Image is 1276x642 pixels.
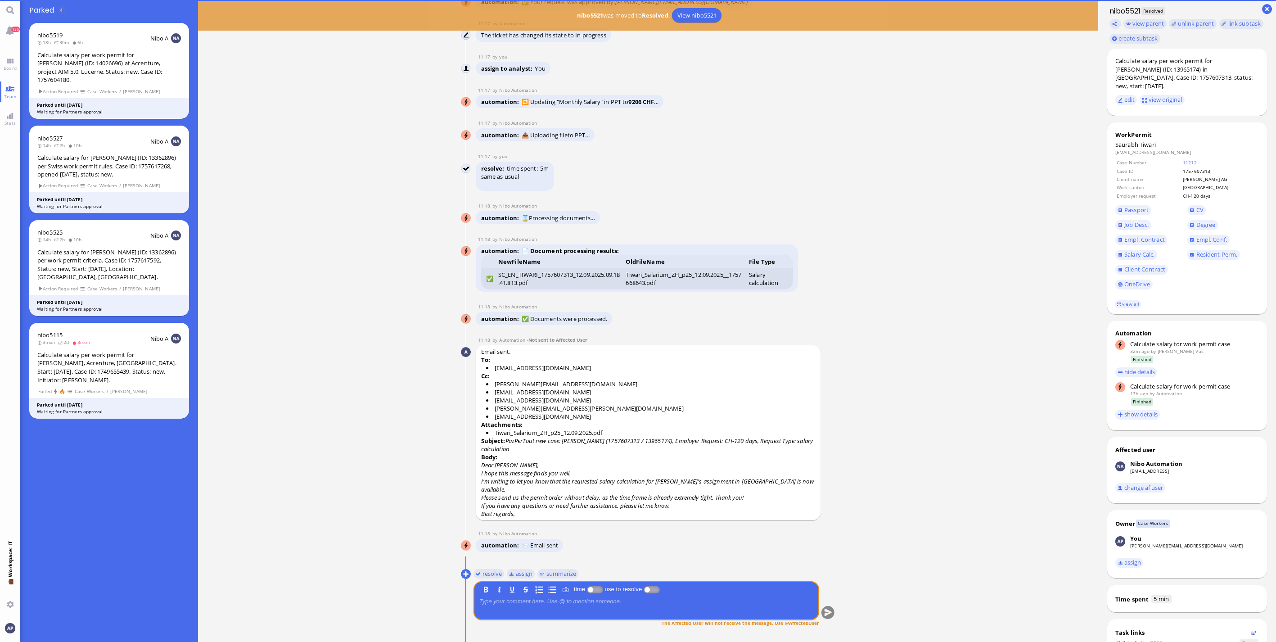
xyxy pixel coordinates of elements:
div: Calculate salary for [PERSON_NAME] (ID: 13362896) per work permit criteria. Case ID: 1757617592, ... [37,248,181,281]
td: CH-120 days [1182,192,1258,199]
img: Nibo Automation [461,246,471,256]
li: [EMAIL_ADDRESS][DOMAIN_NAME] [486,388,816,396]
span: Not sent to Affected User [528,337,587,343]
span: Nibo A [150,335,169,343]
span: automation [481,315,522,323]
a: view all [1115,300,1141,308]
div: WorkPermit [1115,131,1259,139]
span: Failed [38,388,52,395]
a: Salary Calc. [1115,250,1157,260]
span: Stats [2,120,18,126]
li: Tiwari_Salarium_ZH_p25_12.09.2025.pdf [486,429,816,437]
span: Tiwari [1140,140,1156,149]
span: automation@nibo.ai [499,203,537,209]
span: / [119,88,122,95]
span: anand.pazhenkottil@bluelakelegal.com [499,153,507,159]
div: Calculate salary per work permit for [PERSON_NAME], Accenture, [GEOGRAPHIC_DATA]. Start: [DATE]. ... [37,351,181,384]
div: Parked until [DATE] [37,102,181,109]
span: 11:17 [478,54,492,60]
li: [PERSON_NAME][EMAIL_ADDRESS][DOMAIN_NAME] [486,380,816,388]
a: nibo5519 [37,31,63,39]
div: Time spent [1115,595,1149,603]
span: by [492,120,500,126]
span: 11:17 [478,120,492,126]
img: Nibo Automation [461,97,471,107]
img: Automation [461,31,471,41]
td: Tiwari_Salarium_ZH_p25_12.09.2025__1757668643.pdf [623,268,747,289]
div: Waiting for Partners approval [37,203,181,210]
button: I [494,584,504,594]
span: by [492,303,500,310]
button: assign [1115,558,1144,568]
span: automation [481,131,522,139]
span: Finished [1131,398,1154,406]
span: Finished [1131,356,1154,363]
span: Case Workers [1136,520,1170,527]
td: Salary calculation [747,268,793,289]
td: [GEOGRAPHIC_DATA] [1182,184,1258,191]
span: [PERSON_NAME] [110,388,148,395]
a: View nibo5521 [672,8,721,23]
th: File Type [747,255,793,268]
img: NA [171,33,181,43]
span: 2h [54,236,68,243]
span: Nibo A [150,34,169,42]
a: CV [1187,205,1206,215]
span: 🔁 Updating "Monthly Salary" in PPT to ... [522,98,658,106]
div: Waiting for Partners approval [37,109,181,115]
span: Salary Calc. [1124,250,1155,258]
div: Parked until [DATE] [37,196,181,203]
span: Action Required [38,88,78,95]
div: Calculate salary per work permit for [PERSON_NAME] (ID: 14026696) at Accenture, project AIM 5.0, ... [37,51,181,84]
strong: Body: [481,453,498,461]
th: NewFileName [496,255,623,268]
span: 32m ago [1130,348,1150,354]
span: 18h [37,39,54,45]
span: 30m [54,39,72,45]
span: automation@nibo.ai [499,530,537,537]
span: 11:18 [478,530,492,537]
span: 5 min [1151,595,1172,603]
span: Job Desc. [1124,221,1149,229]
button: view parent [1123,19,1167,29]
span: 14h [37,142,54,149]
a: Job Desc. [1115,220,1151,230]
img: Nibo Automation [461,314,471,324]
span: automation@bluelakelegal.com [1156,390,1182,397]
span: by [492,54,500,60]
button: change af user [1115,483,1166,493]
span: Parked [29,5,57,15]
button: resolve [473,569,505,579]
button: hide details [1115,367,1158,377]
span: Case Workers [87,285,117,293]
strong: Subject: [481,437,505,445]
span: 📨 Email sent [522,541,559,549]
img: NA [171,334,181,344]
span: [PERSON_NAME] [123,182,160,190]
div: Calculate salary per work permit for [PERSON_NAME] (ID: 13965174) in [GEOGRAPHIC_DATA]. Case ID: ... [1115,57,1259,90]
span: femia.vas@bluelakelegal.com [1158,348,1204,354]
span: Action Required [38,182,78,190]
span: Resolved [1141,7,1165,15]
img: Automation [461,347,471,357]
span: [PERSON_NAME] [123,88,160,95]
button: Show flow diagram [1251,630,1257,636]
td: 1757607313 [1182,167,1258,175]
span: Case Workers [87,182,117,190]
span: time spent [507,164,537,172]
div: Parked until [DATE] [37,299,181,306]
img: You [461,164,471,174]
p-inputswitch: use to resolve [644,586,660,592]
span: automation [481,98,522,106]
span: 11:18 [478,236,492,242]
button: Copy ticket nibo5521 link to clipboard [1109,19,1121,29]
img: You [461,64,471,74]
strong: Attachments: [481,420,523,429]
span: resolve [481,164,507,172]
div: Task links [1115,628,1248,637]
div: Affected user [1115,446,1156,454]
button: create subtask [1109,34,1160,44]
span: nibo5525 [37,228,63,236]
div: Waiting for Partners approval [37,306,181,312]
